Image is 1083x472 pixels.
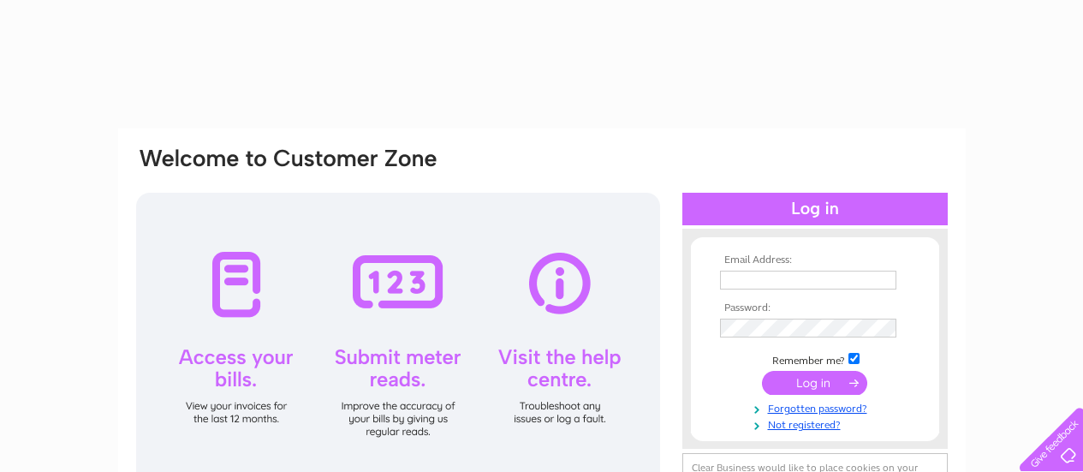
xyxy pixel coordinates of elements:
input: Submit [762,371,867,395]
a: Forgotten password? [720,399,914,415]
th: Password: [716,302,914,314]
a: Not registered? [720,415,914,432]
th: Email Address: [716,254,914,266]
td: Remember me? [716,350,914,367]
